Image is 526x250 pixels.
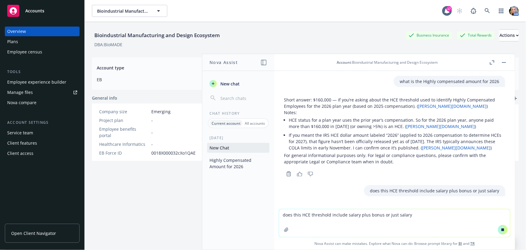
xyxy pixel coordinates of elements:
div: Company size [99,108,149,115]
div: Tools [5,69,80,75]
a: Service team [5,128,80,138]
a: Search [481,5,493,17]
span: 0018X000032cXo1QAE [151,150,196,156]
div: Total Rewards [457,31,495,39]
div: DBA: BioMADE [94,41,122,48]
p: Current account [212,121,241,126]
span: General info [92,95,117,101]
span: Emerging [151,108,171,115]
div: Healthcare Informatics [99,141,149,147]
div: EB Force ID [99,150,149,156]
div: Bioindustrial Manufacturing and Design Ecosystem [92,31,222,39]
a: Employee census [5,47,80,57]
img: photo [509,6,519,16]
div: Actions [499,30,519,41]
button: New Chat [207,143,269,153]
a: Switch app [495,5,507,17]
a: Plans [5,37,80,46]
a: Start snowing [454,5,466,17]
span: Account [337,60,351,65]
p: Short answer: $160,000 — if you’re asking about the HCE threshold used to identify Highly Compens... [284,97,505,109]
span: Open Client Navigator [11,230,56,236]
div: Plans [7,37,18,46]
button: Actions [499,29,519,41]
div: [DATE] [202,135,274,140]
div: Account settings [5,120,80,126]
a: BI [458,241,462,246]
span: Bioindustrial Manufacturing and Design Ecosystem [97,8,149,14]
span: New chat [219,81,240,87]
button: Bioindustrial Manufacturing and Design Ecosystem [92,5,167,17]
div: Project plan [99,117,149,123]
div: Manage files [7,88,33,97]
button: New chat [207,78,269,89]
span: - [151,141,153,147]
div: Service team [7,128,33,138]
div: Client access [7,149,33,158]
a: [PERSON_NAME][DOMAIN_NAME] [418,103,487,109]
p: what is the Highly compensated amount for 2026 [400,78,499,85]
a: add [512,95,519,102]
a: Overview [5,27,80,36]
div: Business Insurance [406,31,452,39]
div: Employee census [7,47,42,57]
a: [PERSON_NAME][DOMAIN_NAME] [422,145,490,151]
a: Accounts [5,2,80,19]
h1: Nova Assist [209,59,238,66]
span: - [151,117,153,123]
div: Chat History [202,111,274,116]
a: Client features [5,138,80,148]
span: - [151,129,153,136]
span: EB [97,76,298,83]
span: Nova Assist can make mistakes. Explore what Nova can do: Browse prompt library for and [277,237,512,250]
li: If you meant the IRS HCE dollar amount labeled “2026” (applied to 2026 compensation to determine ... [289,131,505,152]
svg: Copy to clipboard [286,171,291,177]
span: Account type [97,65,298,71]
a: Employee experience builder [5,77,80,87]
a: [PERSON_NAME][DOMAIN_NAME] [406,123,475,129]
div: Overview [7,27,26,36]
li: HCE status for a plan year uses the prior year’s compensation. So for the 2026 plan year, anyone ... [289,116,505,131]
a: TR [470,241,475,246]
p: does this HCE threshold include salary plus bonus or just salary [370,187,499,194]
a: Manage files [5,88,80,97]
div: 17 [446,6,452,11]
input: Search chats [219,94,267,102]
a: Nova compare [5,98,80,107]
div: Nova compare [7,98,36,107]
button: Thumbs down [306,170,315,178]
div: Employee experience builder [7,77,66,87]
button: Highly Compensated Amount for 2026 [207,155,269,171]
a: Client access [5,149,80,158]
p: All accounts [245,121,265,126]
p: Notes: [284,109,505,116]
span: Accounts [25,8,44,13]
div: : Bioindustrial Manufacturing and Design Ecosystem [337,60,438,65]
div: Client features [7,138,37,148]
a: Report a Bug [468,5,480,17]
p: For general informational purposes only. For legal or compliance questions, please confirm with t... [284,152,505,165]
div: Employee benefits portal [99,126,149,139]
